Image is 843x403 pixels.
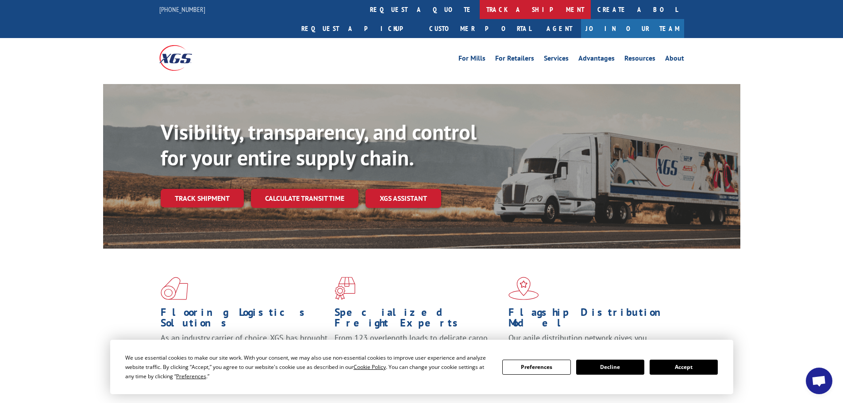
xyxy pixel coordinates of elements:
[159,5,205,14] a: [PHONE_NUMBER]
[161,189,244,207] a: Track shipment
[578,55,615,65] a: Advantages
[665,55,684,65] a: About
[624,55,655,65] a: Resources
[538,19,581,38] a: Agent
[161,333,327,364] span: As an industry carrier of choice, XGS has brought innovation and dedication to flooring logistics...
[806,368,832,394] div: Open chat
[161,307,328,333] h1: Flooring Logistics Solutions
[576,360,644,375] button: Decline
[458,55,485,65] a: For Mills
[650,360,718,375] button: Accept
[423,19,538,38] a: Customer Portal
[502,360,570,375] button: Preferences
[335,277,355,300] img: xgs-icon-focused-on-flooring-red
[544,55,569,65] a: Services
[295,19,423,38] a: Request a pickup
[335,333,502,372] p: From 123 overlength loads to delicate cargo, our experienced staff knows the best way to move you...
[508,277,539,300] img: xgs-icon-flagship-distribution-model-red
[495,55,534,65] a: For Retailers
[161,118,477,171] b: Visibility, transparency, and control for your entire supply chain.
[161,277,188,300] img: xgs-icon-total-supply-chain-intelligence-red
[176,372,206,380] span: Preferences
[354,363,386,371] span: Cookie Policy
[110,340,733,394] div: Cookie Consent Prompt
[125,353,492,381] div: We use essential cookies to make our site work. With your consent, we may also use non-essential ...
[508,307,676,333] h1: Flagship Distribution Model
[366,189,441,208] a: XGS ASSISTANT
[508,333,671,353] span: Our agile distribution network gives you nationwide inventory management on demand.
[335,307,502,333] h1: Specialized Freight Experts
[251,189,358,208] a: Calculate transit time
[581,19,684,38] a: Join Our Team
